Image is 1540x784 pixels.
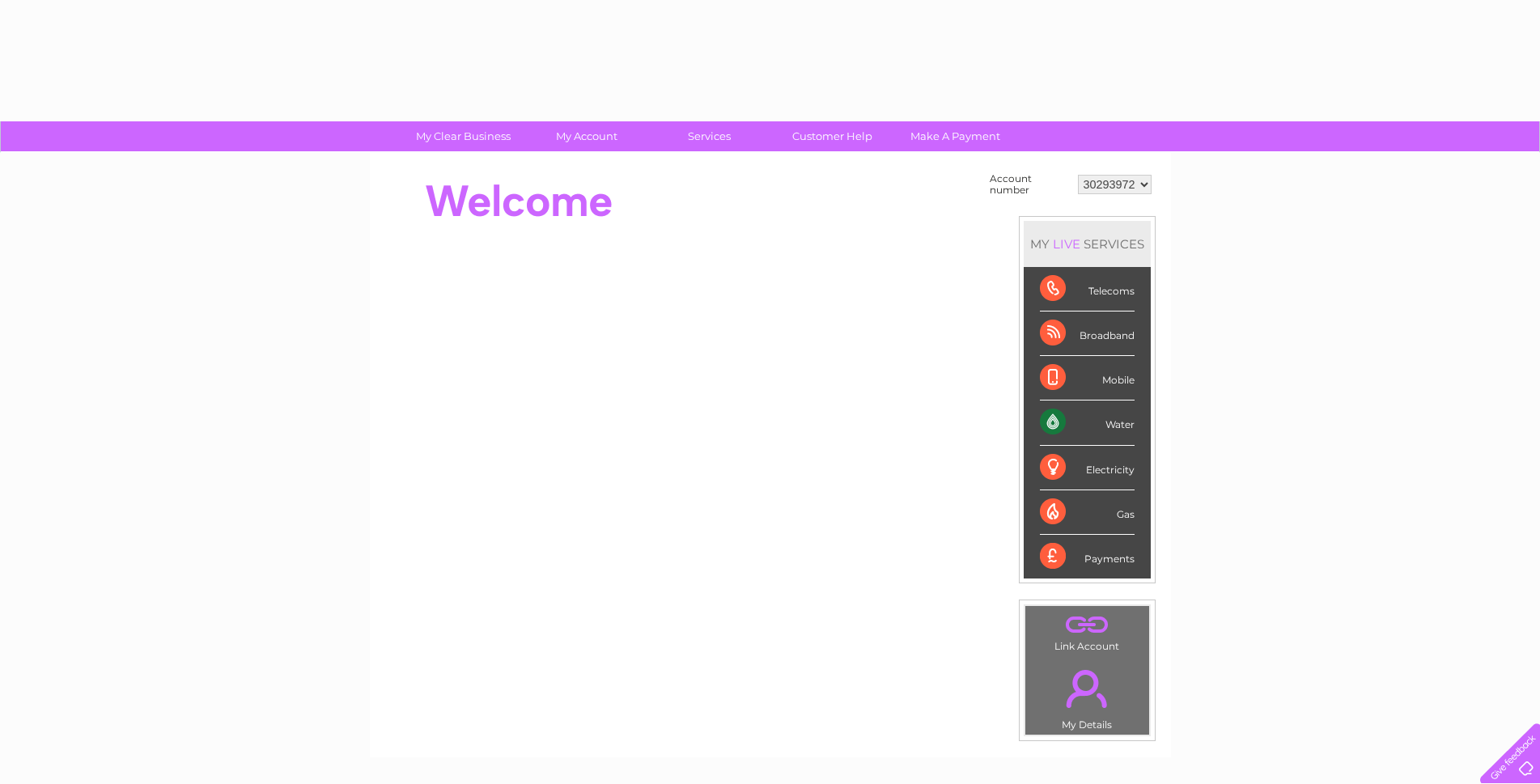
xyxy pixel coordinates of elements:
div: Broadband [1040,311,1135,356]
div: LIVE [1050,236,1084,252]
td: Account number [986,169,1074,200]
a: Make A Payment [889,121,1022,151]
a: Services [643,121,776,151]
div: Gas [1040,490,1135,535]
a: My Clear Business [397,121,530,151]
div: Water [1040,400,1135,445]
div: Telecoms [1040,267,1135,311]
div: Electricity [1040,446,1135,490]
td: Link Account [1025,605,1150,656]
a: My Account [520,121,653,151]
div: Payments [1040,535,1135,578]
div: MY SERVICES [1024,221,1151,267]
a: . [1029,610,1145,638]
a: Customer Help [766,121,899,151]
a: . [1029,660,1145,717]
td: My Details [1025,656,1150,735]
div: Mobile [1040,356,1135,400]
